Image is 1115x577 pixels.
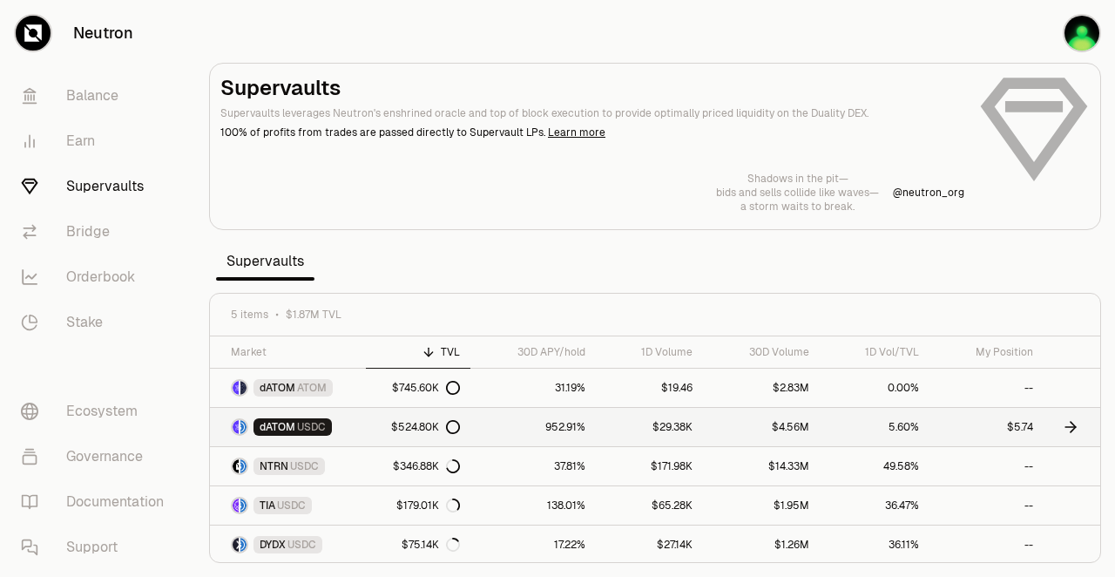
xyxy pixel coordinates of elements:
[260,420,295,434] span: dATOM
[606,345,693,359] div: 1D Volume
[210,486,366,525] a: TIA LogoUSDC LogoTIAUSDC
[216,244,314,279] span: Supervaults
[7,389,188,434] a: Ecosystem
[297,381,327,395] span: ATOM
[7,300,188,345] a: Stake
[286,308,341,322] span: $1.87M TVL
[820,447,929,485] a: 49.58%
[596,447,703,485] a: $171.98K
[260,459,288,473] span: NTRN
[366,447,470,485] a: $346.88K
[716,186,879,200] p: bids and sells collide like waves—
[7,119,188,164] a: Earn
[713,345,809,359] div: 30D Volume
[703,447,820,485] a: $14.33M
[7,164,188,209] a: Supervaults
[210,408,366,446] a: dATOM LogoUSDC LogodATOMUSDC
[703,486,820,525] a: $1.95M
[820,408,929,446] a: 5.60%
[233,499,239,513] img: TIA Logo
[233,538,239,552] img: DYDX Logo
[260,381,295,395] span: dATOM
[7,479,188,525] a: Documentation
[703,408,820,446] a: $4.56M
[366,526,470,564] a: $75.14K
[470,526,597,564] a: 17.22%
[7,255,188,300] a: Orderbook
[7,434,188,479] a: Governance
[231,345,355,359] div: Market
[703,369,820,407] a: $2.83M
[470,369,597,407] a: 31.19%
[703,526,820,564] a: $1.26M
[233,381,239,395] img: dATOM Logo
[277,499,306,513] span: USDC
[287,538,316,552] span: USDC
[820,486,929,525] a: 36.47%
[929,486,1044,525] a: --
[596,486,703,525] a: $65.28K
[376,345,460,359] div: TVL
[297,420,326,434] span: USDC
[391,420,460,434] div: $524.80K
[716,172,879,186] p: Shadows in the pit—
[220,125,964,140] p: 100% of profits from trades are passed directly to Supervault LPs.
[393,459,460,473] div: $346.88K
[596,369,703,407] a: $19.46
[481,345,586,359] div: 30D APY/hold
[893,186,964,200] p: @ neutron_org
[210,447,366,485] a: NTRN LogoUSDC LogoNTRNUSDC
[596,408,703,446] a: $29.38K
[210,526,366,564] a: DYDX LogoUSDC LogoDYDXUSDC
[893,186,964,200] a: @neutron_org
[240,381,247,395] img: ATOM Logo
[260,499,275,513] span: TIA
[220,74,964,102] h2: Supervaults
[240,538,247,552] img: USDC Logo
[820,526,929,564] a: 36.11%
[233,459,239,473] img: NTRN Logo
[392,381,460,395] div: $745.60K
[210,369,366,407] a: dATOM LogoATOM LogodATOMATOM
[470,408,597,446] a: 952.91%
[402,538,460,552] div: $75.14K
[830,345,919,359] div: 1D Vol/TVL
[7,209,188,255] a: Bridge
[233,420,239,434] img: dATOM Logo
[596,526,703,564] a: $27.14K
[7,525,188,570] a: Support
[220,105,964,121] p: Supervaults leverages Neutron's enshrined oracle and top of block execution to provide optimally ...
[929,526,1044,564] a: --
[470,486,597,525] a: 138.01%
[929,369,1044,407] a: --
[240,499,247,513] img: USDC Logo
[231,308,268,322] span: 5 items
[366,408,470,446] a: $524.80K
[260,538,286,552] span: DYDX
[1064,16,1099,51] img: phurus
[548,126,605,139] a: Learn more
[396,499,460,513] div: $179.01K
[290,459,319,473] span: USDC
[820,369,929,407] a: 0.00%
[929,447,1044,485] a: --
[470,447,597,485] a: 37.81%
[716,200,879,214] p: a storm waits to break.
[716,172,879,214] a: Shadows in the pit—bids and sells collide like waves—a storm waits to break.
[7,73,188,119] a: Balance
[929,408,1044,446] a: $5.74
[366,369,470,407] a: $745.60K
[240,420,247,434] img: USDC Logo
[940,345,1033,359] div: My Position
[366,486,470,525] a: $179.01K
[240,459,247,473] img: USDC Logo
